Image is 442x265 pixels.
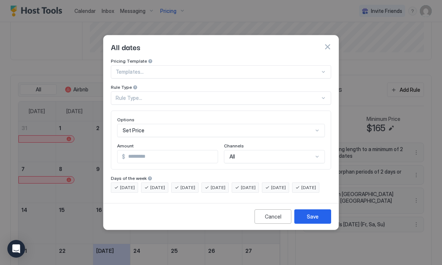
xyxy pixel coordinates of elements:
div: Open Intercom Messenger [7,240,25,258]
span: [DATE] [150,184,165,191]
button: Save [294,209,331,224]
span: Rule Type [111,84,132,90]
span: [DATE] [180,184,195,191]
span: [DATE] [271,184,286,191]
span: [DATE] [120,184,135,191]
span: All dates [111,41,140,52]
span: [DATE] [241,184,256,191]
span: Days of the week [111,175,147,181]
span: Options [117,117,134,122]
span: [DATE] [301,184,316,191]
span: $ [122,153,125,160]
div: Save [307,213,319,220]
button: Cancel [255,209,291,224]
input: Input Field [125,150,218,163]
span: Amount [117,143,134,149]
div: Cancel [265,213,281,220]
span: [DATE] [211,184,225,191]
div: Rule Type... [116,95,320,101]
span: All [229,153,235,160]
span: Channels [224,143,244,149]
span: Pricing Template [111,58,147,64]
span: Set Price [123,127,144,134]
